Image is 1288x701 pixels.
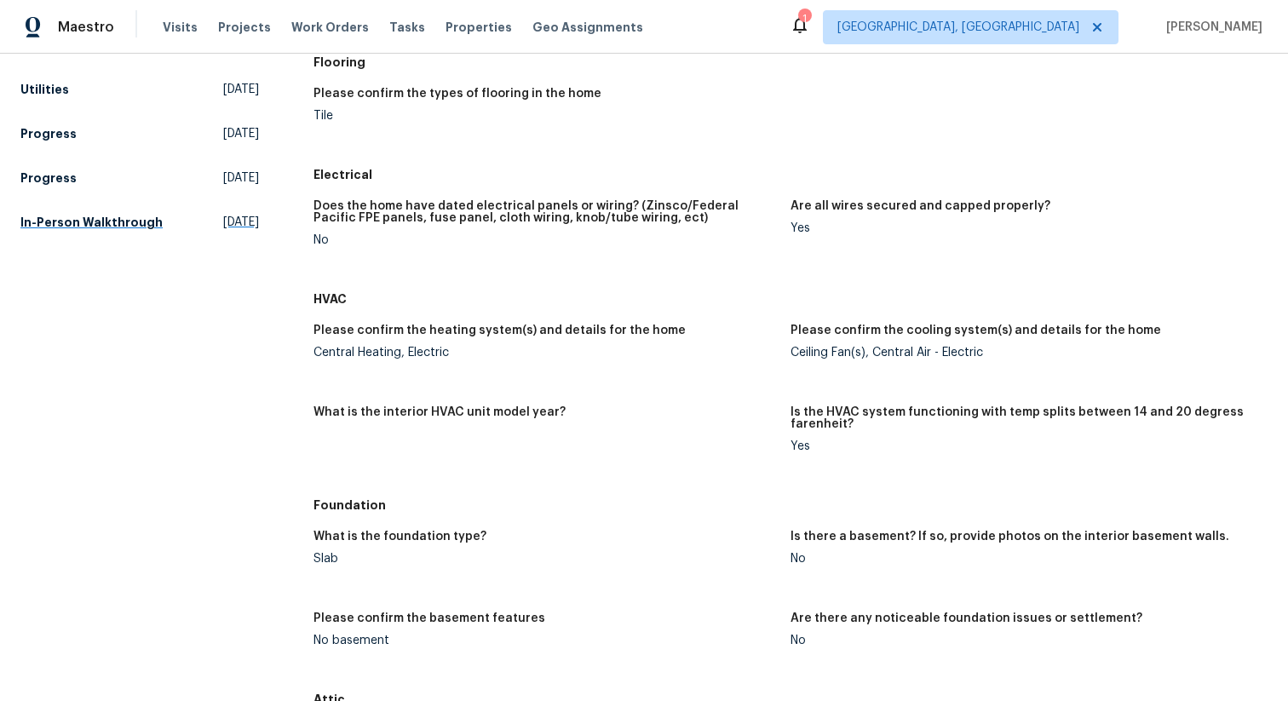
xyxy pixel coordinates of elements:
[313,553,777,565] div: Slab
[1159,19,1262,36] span: [PERSON_NAME]
[791,200,1050,212] h5: Are all wires secured and capped properly?
[791,635,1254,646] div: No
[791,553,1254,565] div: No
[218,19,271,36] span: Projects
[313,325,686,336] h5: Please confirm the heating system(s) and details for the home
[798,10,810,27] div: 1
[20,118,259,149] a: Progress[DATE]
[20,125,77,142] h5: Progress
[791,347,1254,359] div: Ceiling Fan(s), Central Air - Electric
[532,19,643,36] span: Geo Assignments
[313,200,777,224] h5: Does the home have dated electrical panels or wiring? (Zinsco/Federal Pacific FPE panels, fuse pa...
[313,406,566,418] h5: What is the interior HVAC unit model year?
[313,612,545,624] h5: Please confirm the basement features
[446,19,512,36] span: Properties
[223,125,259,142] span: [DATE]
[313,290,1268,307] h5: HVAC
[313,234,777,246] div: No
[313,110,777,122] div: Tile
[223,214,259,231] span: [DATE]
[389,21,425,33] span: Tasks
[291,19,369,36] span: Work Orders
[791,406,1254,430] h5: Is the HVAC system functioning with temp splits between 14 and 20 degress farenheit?
[313,531,486,543] h5: What is the foundation type?
[313,347,777,359] div: Central Heating, Electric
[223,170,259,187] span: [DATE]
[313,497,1268,514] h5: Foundation
[20,214,163,231] h5: In-Person Walkthrough
[58,19,114,36] span: Maestro
[791,612,1142,624] h5: Are there any noticeable foundation issues or settlement?
[313,635,777,646] div: No basement
[20,163,259,193] a: Progress[DATE]
[20,74,259,105] a: Utilities[DATE]
[313,88,601,100] h5: Please confirm the types of flooring in the home
[20,81,69,98] h5: Utilities
[223,81,259,98] span: [DATE]
[791,325,1161,336] h5: Please confirm the cooling system(s) and details for the home
[20,207,259,238] a: In-Person Walkthrough[DATE]
[791,531,1229,543] h5: Is there a basement? If so, provide photos on the interior basement walls.
[791,440,1254,452] div: Yes
[313,54,1268,71] h5: Flooring
[163,19,198,36] span: Visits
[837,19,1079,36] span: [GEOGRAPHIC_DATA], [GEOGRAPHIC_DATA]
[313,166,1268,183] h5: Electrical
[20,170,77,187] h5: Progress
[791,222,1254,234] div: Yes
